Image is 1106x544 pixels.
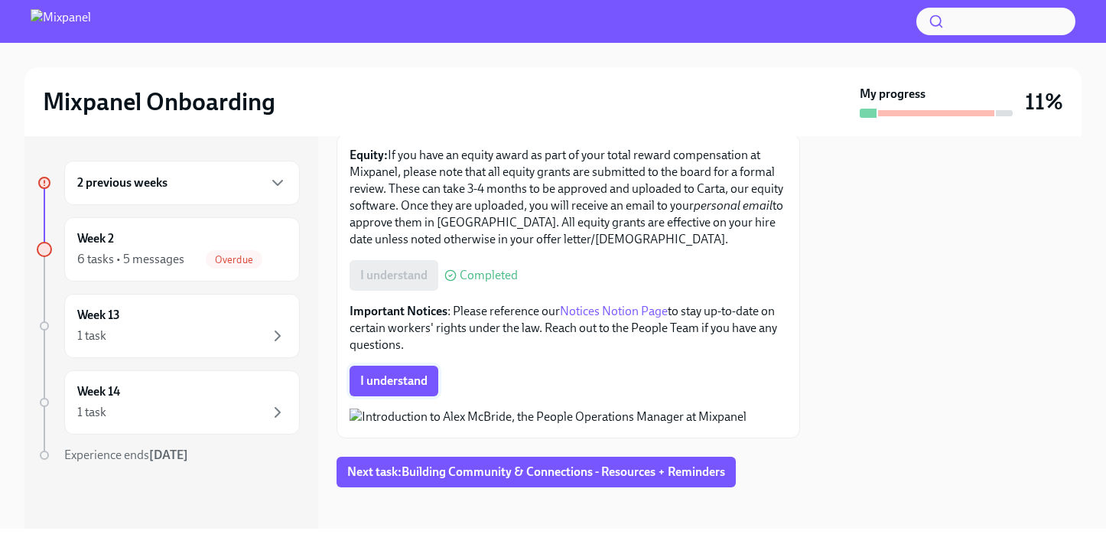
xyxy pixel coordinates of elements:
h6: 2 previous weeks [77,174,168,191]
button: Next task:Building Community & Connections - Resources + Reminders [337,457,736,487]
span: Completed [460,269,518,282]
strong: [DATE] [149,448,188,462]
span: Overdue [206,254,262,265]
img: Mixpanel [31,9,91,34]
span: Experience ends [64,448,188,462]
h3: 11% [1025,88,1063,116]
span: I understand [360,373,428,389]
div: 1 task [77,404,106,421]
strong: Important Notices [350,304,447,318]
strong: My progress [860,86,925,103]
div: 6 tasks • 5 messages [77,251,184,268]
div: 1 task [77,327,106,344]
a: Week 131 task [37,294,300,358]
h6: Week 14 [77,383,120,400]
a: Week 26 tasks • 5 messagesOverdue [37,217,300,282]
button: Zoom image [350,409,787,425]
h6: Week 2 [77,230,114,247]
h6: Week 13 [77,307,120,324]
a: Notices Notion Page [560,304,668,318]
button: I understand [350,366,438,396]
a: Week 141 task [37,370,300,435]
h2: Mixpanel Onboarding [43,86,275,117]
span: Next task : Building Community & Connections - Resources + Reminders [347,464,725,480]
div: 2 previous weeks [64,161,300,205]
em: personal email [694,198,773,213]
p: If you have an equity award as part of your total reward compensation at Mixpanel, please note th... [350,147,787,248]
strong: Equity: [350,148,388,162]
p: : Please reference our to stay up-to-date on certain workers' rights under the law. Reach out to ... [350,303,787,353]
